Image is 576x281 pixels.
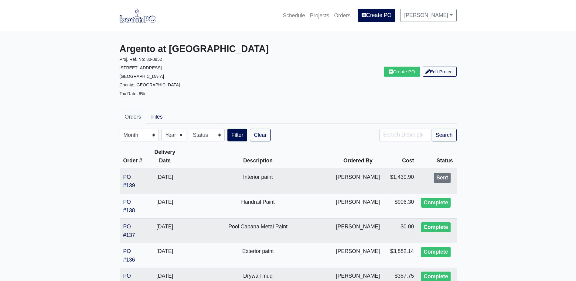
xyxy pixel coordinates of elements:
td: [PERSON_NAME] [332,194,384,218]
div: Sent [434,173,450,183]
div: Complete [421,198,450,208]
td: $1,439.90 [383,169,418,194]
td: [PERSON_NAME] [332,169,384,194]
small: County: [GEOGRAPHIC_DATA] [120,82,180,87]
a: PO #137 [123,224,135,238]
td: Exterior paint [183,243,332,268]
td: Interior paint [183,169,332,194]
a: [PERSON_NAME] [400,9,456,22]
a: Edit Project [423,67,457,77]
small: Tax Rate: 6% [120,91,145,96]
button: Filter [227,129,247,141]
a: Clear [250,129,271,141]
th: Cost [383,144,418,169]
th: Status [418,144,456,169]
a: PO #136 [123,248,135,263]
input: Search [379,129,432,141]
a: Projects [308,9,332,22]
td: $3,882.14 [383,243,418,268]
a: PO #139 [123,174,135,189]
a: Files [146,110,168,124]
td: $906.30 [383,194,418,218]
td: [DATE] [146,194,184,218]
div: Complete [421,222,450,233]
th: Delivery Date [146,144,184,169]
a: Create PO [358,9,395,22]
small: [STREET_ADDRESS] [120,65,162,70]
th: Ordered By [332,144,384,169]
td: [PERSON_NAME] [332,243,384,268]
th: Description [183,144,332,169]
td: Handrail Paint [183,194,332,218]
button: Search [432,129,457,141]
h3: Argento at [GEOGRAPHIC_DATA] [120,43,284,55]
td: $0.00 [383,218,418,243]
a: Orders [120,110,146,124]
td: Pool Cabana Metal Paint [183,218,332,243]
td: [DATE] [146,169,184,194]
small: Proj. Ref. No: 80-0952 [120,57,162,62]
img: boomPO [120,9,156,23]
a: Schedule [280,9,307,22]
td: [DATE] [146,243,184,268]
small: [GEOGRAPHIC_DATA] [120,74,164,79]
td: [DATE] [146,218,184,243]
div: Complete [421,247,450,257]
a: Create PO [384,67,420,77]
a: PO #138 [123,199,135,213]
a: Orders [332,9,353,22]
td: [PERSON_NAME] [332,218,384,243]
th: Order # [120,144,146,169]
